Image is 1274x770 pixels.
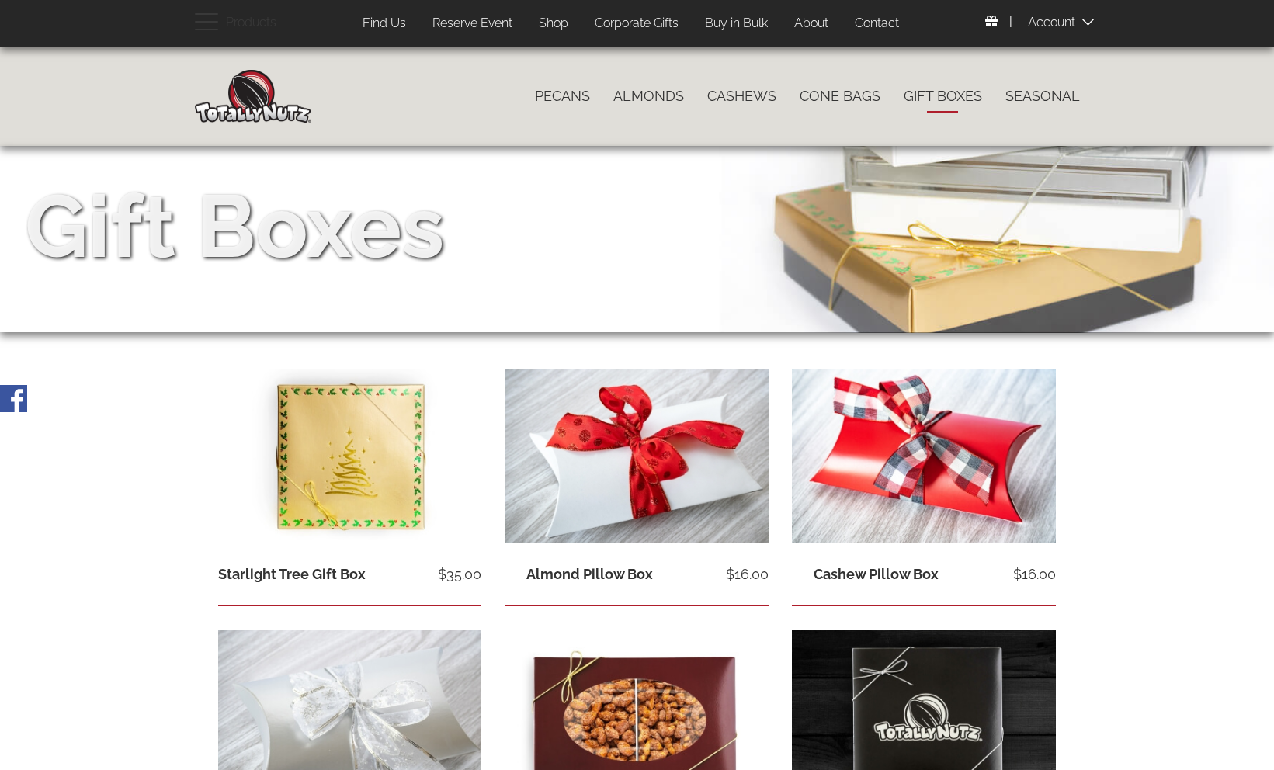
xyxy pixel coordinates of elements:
[602,80,696,113] a: Almonds
[195,70,311,123] img: Home
[792,369,1056,545] img: Cashews Pillow Box, Nutz, sugared nuts, sugar and cinnamon cashews, cashews, gift, gift box, nuts...
[814,566,939,582] a: Cashew Pillow Box
[505,369,769,545] img: Almonds, cinnamon glazed almonds, gift, nuts, gift box, pillow box, client gift, holiday gift, to...
[523,80,602,113] a: Pecans
[788,80,892,113] a: Cone Bags
[25,165,444,289] div: Gift Boxes
[527,9,580,39] a: Shop
[421,9,524,39] a: Reserve Event
[843,9,911,39] a: Contact
[783,9,840,39] a: About
[892,80,994,113] a: Gift Boxes
[351,9,418,39] a: Find Us
[693,9,779,39] a: Buy in Bulk
[696,80,788,113] a: Cashews
[526,566,653,582] a: Almond Pillow Box
[994,80,1092,113] a: Seasonal
[218,566,366,582] a: Starlight Tree Gift Box
[583,9,690,39] a: Corporate Gifts
[218,369,482,545] img: gold-tree-holly-boxwhitebackground_0.jpg
[226,12,276,34] span: Products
